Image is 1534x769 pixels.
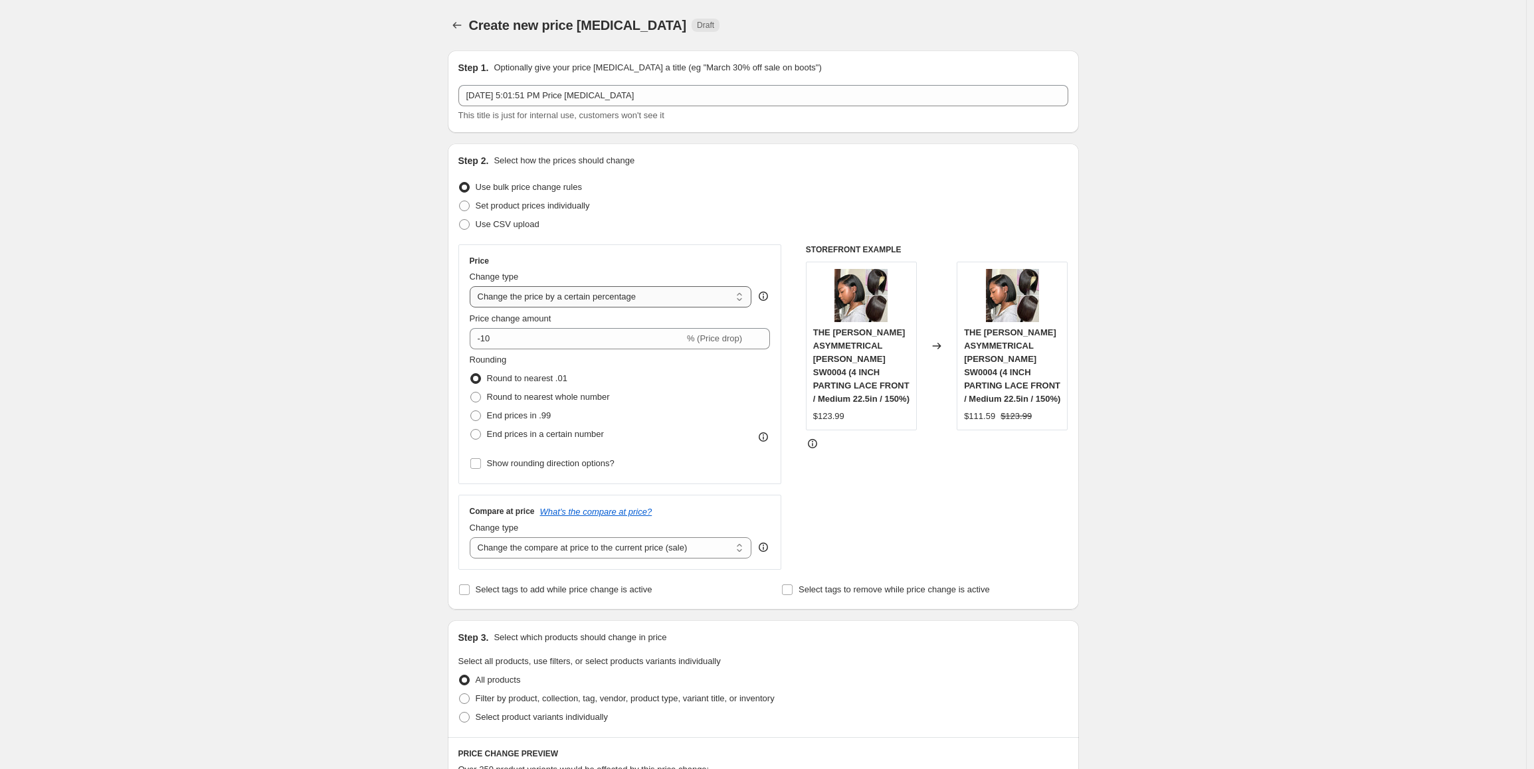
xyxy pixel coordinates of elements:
[476,182,582,192] span: Use bulk price change rules
[487,458,615,468] span: Show rounding direction options?
[540,507,652,517] button: What's the compare at price?
[470,355,507,365] span: Rounding
[964,327,1060,404] span: THE [PERSON_NAME] ASYMMETRICAL [PERSON_NAME] SW0004 (4 INCH PARTING LACE FRONT / Medium 22.5in / ...
[476,675,521,685] span: All products
[834,269,888,322] img: the-rihanna-asymmetrical-bob-wig-sw0004-superbwigs-820_80x.jpg
[697,20,714,31] span: Draft
[448,16,466,35] button: Price change jobs
[458,631,489,644] h2: Step 3.
[458,61,489,74] h2: Step 1.
[458,110,664,120] span: This title is just for internal use, customers won't see it
[476,584,652,594] span: Select tags to add while price change is active
[813,410,844,423] div: $123.99
[470,523,519,533] span: Change type
[487,373,567,383] span: Round to nearest .01
[687,333,742,343] span: % (Price drop)
[494,154,634,167] p: Select how the prices should change
[458,656,721,666] span: Select all products, use filters, or select products variants individually
[476,201,590,211] span: Set product prices individually
[470,272,519,282] span: Change type
[487,392,610,402] span: Round to nearest whole number
[458,85,1068,106] input: 30% off holiday sale
[470,313,551,323] span: Price change amount
[458,154,489,167] h2: Step 2.
[813,327,910,404] span: THE [PERSON_NAME] ASYMMETRICAL [PERSON_NAME] SW0004 (4 INCH PARTING LACE FRONT / Medium 22.5in / ...
[757,541,770,554] div: help
[470,256,489,266] h3: Price
[469,18,687,33] span: Create new price [MEDICAL_DATA]
[1001,410,1032,423] strike: $123.99
[487,410,551,420] span: End prices in .99
[476,712,608,722] span: Select product variants individually
[799,584,990,594] span: Select tags to remove while price change is active
[487,429,604,439] span: End prices in a certain number
[757,290,770,303] div: help
[494,631,666,644] p: Select which products should change in price
[494,61,821,74] p: Optionally give your price [MEDICAL_DATA] a title (eg "March 30% off sale on boots")
[986,269,1039,322] img: the-rihanna-asymmetrical-bob-wig-sw0004-superbwigs-820_80x.jpg
[964,410,995,423] div: $111.59
[476,693,775,703] span: Filter by product, collection, tag, vendor, product type, variant title, or inventory
[458,748,1068,759] h6: PRICE CHANGE PREVIEW
[470,328,684,349] input: -15
[476,219,539,229] span: Use CSV upload
[470,506,535,517] h3: Compare at price
[806,244,1068,255] h6: STOREFRONT EXAMPLE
